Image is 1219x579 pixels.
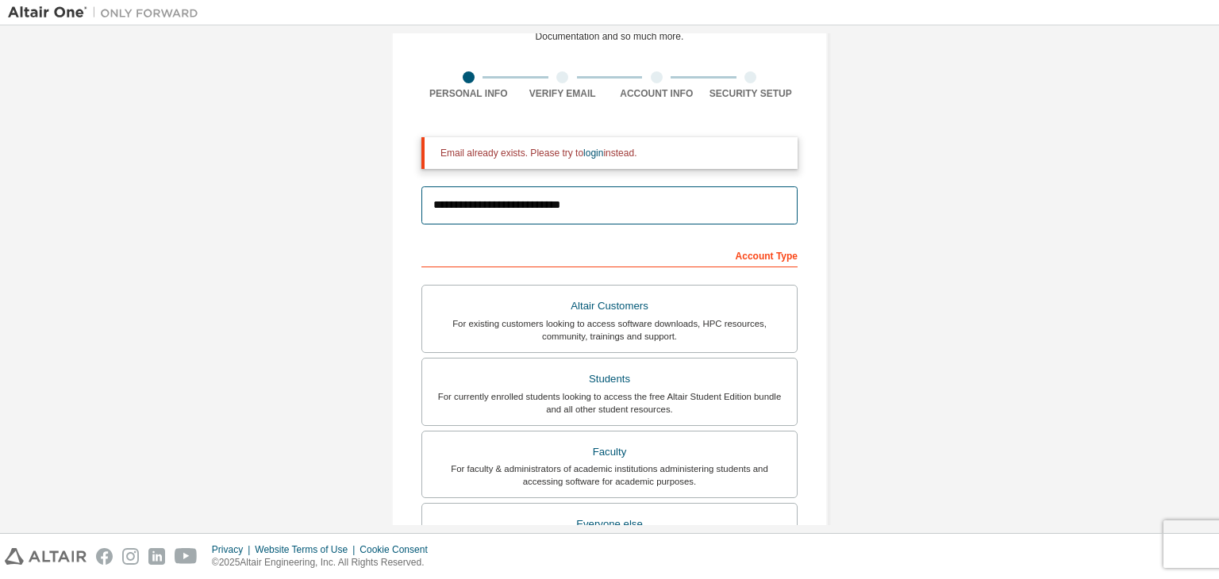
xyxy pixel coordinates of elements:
img: altair_logo.svg [5,548,87,565]
div: For existing customers looking to access software downloads, HPC resources, community, trainings ... [432,317,787,343]
div: Altair Customers [432,295,787,317]
div: Students [432,368,787,390]
img: youtube.svg [175,548,198,565]
p: © 2025 Altair Engineering, Inc. All Rights Reserved. [212,556,437,569]
img: linkedin.svg [148,548,165,565]
div: Account Type [421,242,798,267]
img: instagram.svg [122,548,139,565]
div: Security Setup [704,87,798,100]
div: For currently enrolled students looking to access the free Altair Student Edition bundle and all ... [432,390,787,416]
img: Altair One [8,5,206,21]
div: Cookie Consent [360,543,436,556]
div: Everyone else [432,513,787,535]
div: For faculty & administrators of academic institutions administering students and accessing softwa... [432,462,787,488]
div: Account Info [609,87,704,100]
div: Personal Info [421,87,516,100]
div: Website Terms of Use [255,543,360,556]
img: facebook.svg [96,548,113,565]
div: Verify Email [516,87,610,100]
div: Faculty [432,441,787,463]
a: login [583,148,603,159]
div: Email already exists. Please try to instead. [440,147,785,159]
div: Privacy [212,543,255,556]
